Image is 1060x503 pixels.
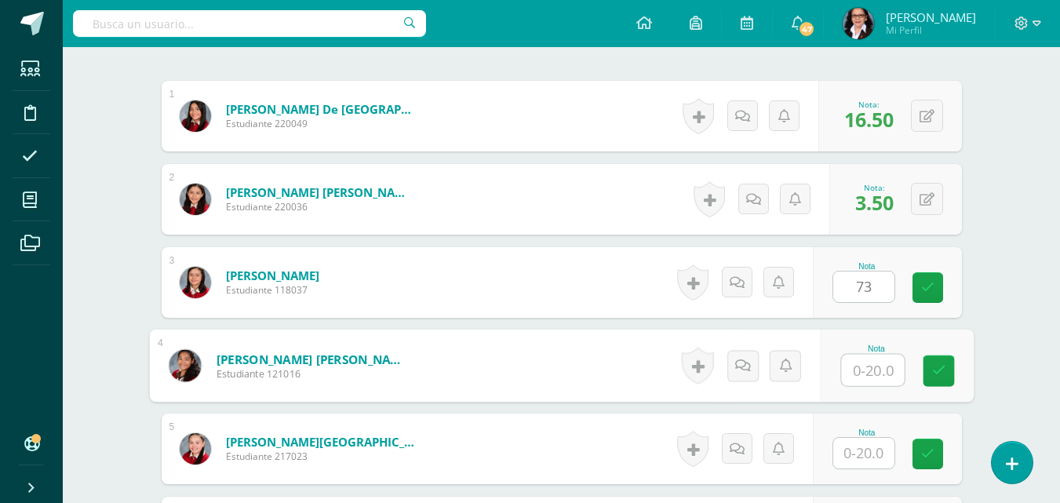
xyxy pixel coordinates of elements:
[833,438,894,468] input: 0-20.0
[855,189,894,216] span: 3.50
[855,182,894,193] div: Nota:
[180,184,211,215] img: 7ee07f646e87cc29122114ae4a874324.png
[226,101,414,117] a: [PERSON_NAME] De [GEOGRAPHIC_DATA]
[73,10,426,37] input: Busca un usuario...
[798,20,815,38] span: 47
[832,428,902,437] div: Nota
[226,283,319,297] span: Estudiante 118037
[226,184,414,200] a: [PERSON_NAME] [PERSON_NAME]
[886,9,976,25] span: [PERSON_NAME]
[226,117,414,130] span: Estudiante 220049
[169,349,201,381] img: 91ae60a3e1dd74f6fa877c15fcec6989.png
[841,355,904,386] input: 0-20.0
[180,433,211,465] img: 8b0f4665ab33adcccd1c821380761454.png
[180,100,211,132] img: b5569289d2814d0ba92c99427da8e130.png
[832,262,902,271] div: Nota
[843,8,874,39] img: f4a2795a97c6f3eea7a850ac3fbc6e71.png
[226,200,414,213] span: Estudiante 220036
[216,351,410,367] a: [PERSON_NAME] [PERSON_NAME]
[226,434,414,450] a: [PERSON_NAME][GEOGRAPHIC_DATA]
[844,99,894,110] div: Nota:
[180,267,211,298] img: 1ebe6ea3a0fc2966afe1812ebe020e08.png
[840,344,912,353] div: Nota
[226,268,319,283] a: [PERSON_NAME]
[886,24,976,37] span: Mi Perfil
[844,106,894,133] span: 16.50
[226,450,414,463] span: Estudiante 217023
[833,272,894,302] input: 0-20.0
[216,367,410,381] span: Estudiante 121016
